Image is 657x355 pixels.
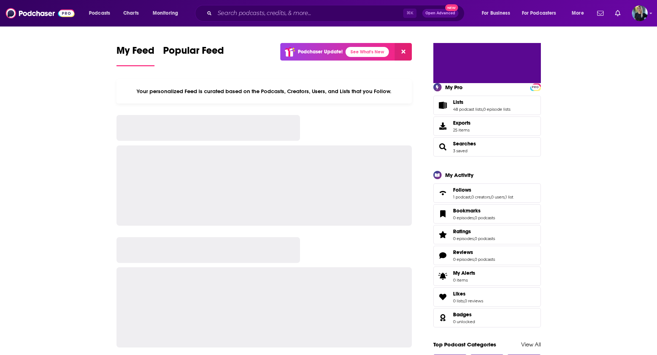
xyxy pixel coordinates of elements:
[445,4,458,11] span: New
[482,8,510,18] span: For Business
[453,270,475,276] span: My Alerts
[453,236,474,241] a: 0 episodes
[433,204,541,224] span: Bookmarks
[483,107,510,112] a: 0 episode lists
[474,236,475,241] span: ,
[517,8,567,19] button: open menu
[436,121,450,131] span: Exports
[436,142,450,152] a: Searches
[531,84,540,89] a: PRO
[298,49,343,55] p: Podchaser Update!
[521,341,541,348] a: View All
[632,5,648,21] button: Show profile menu
[433,267,541,286] a: My Alerts
[116,44,154,61] span: My Feed
[453,99,463,105] span: Lists
[632,5,648,21] span: Logged in as ChelseaKershaw
[202,5,471,21] div: Search podcasts, credits, & more...
[123,8,139,18] span: Charts
[505,195,505,200] span: ,
[346,47,389,57] a: See What's New
[433,225,541,244] span: Ratings
[465,298,483,303] a: 0 reviews
[403,9,416,18] span: ⌘ K
[436,230,450,240] a: Ratings
[477,8,519,19] button: open menu
[453,228,495,235] a: Ratings
[453,120,471,126] span: Exports
[433,287,541,307] span: Likes
[474,215,475,220] span: ,
[445,84,463,91] div: My Pro
[116,44,154,66] a: My Feed
[474,257,475,262] span: ,
[453,291,483,297] a: Likes
[6,6,75,20] img: Podchaser - Follow, Share and Rate Podcasts
[436,313,450,323] a: Badges
[522,8,556,18] span: For Podcasters
[567,8,593,19] button: open menu
[436,292,450,302] a: Likes
[471,195,471,200] span: ,
[453,207,495,214] a: Bookmarks
[453,215,474,220] a: 0 episodes
[433,308,541,327] span: Badges
[453,207,481,214] span: Bookmarks
[153,8,178,18] span: Monitoring
[436,188,450,198] a: Follows
[116,79,412,104] div: Your personalized Feed is curated based on the Podcasts, Creators, Users, and Lists that you Follow.
[436,271,450,281] span: My Alerts
[612,7,623,19] a: Show notifications dropdown
[433,246,541,265] span: Reviews
[433,341,496,348] a: Top Podcast Categories
[148,8,187,19] button: open menu
[453,319,475,324] a: 0 unlocked
[453,148,467,153] a: 3 saved
[453,311,472,318] span: Badges
[471,195,490,200] a: 0 creators
[445,172,473,178] div: My Activity
[422,9,458,18] button: Open AdvancedNew
[453,107,482,112] a: 48 podcast lists
[505,195,513,200] a: 1 list
[425,11,455,15] span: Open Advanced
[84,8,119,19] button: open menu
[433,116,541,136] a: Exports
[453,249,495,255] a: Reviews
[453,99,510,105] a: Lists
[594,7,606,19] a: Show notifications dropdown
[436,250,450,260] a: Reviews
[475,215,495,220] a: 0 podcasts
[436,209,450,219] a: Bookmarks
[475,257,495,262] a: 0 podcasts
[453,298,464,303] a: 0 lists
[453,249,473,255] span: Reviews
[453,187,513,193] a: Follows
[163,44,224,61] span: Popular Feed
[572,8,584,18] span: More
[453,291,466,297] span: Likes
[491,195,505,200] a: 0 users
[453,128,471,133] span: 25 items
[464,298,465,303] span: ,
[436,100,450,110] a: Lists
[453,257,474,262] a: 0 episodes
[475,236,495,241] a: 0 podcasts
[632,5,648,21] img: User Profile
[453,140,476,147] a: Searches
[453,187,471,193] span: Follows
[453,228,471,235] span: Ratings
[433,183,541,203] span: Follows
[433,96,541,115] span: Lists
[531,85,540,90] span: PRO
[433,137,541,157] span: Searches
[215,8,403,19] input: Search podcasts, credits, & more...
[89,8,110,18] span: Podcasts
[453,195,471,200] a: 1 podcast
